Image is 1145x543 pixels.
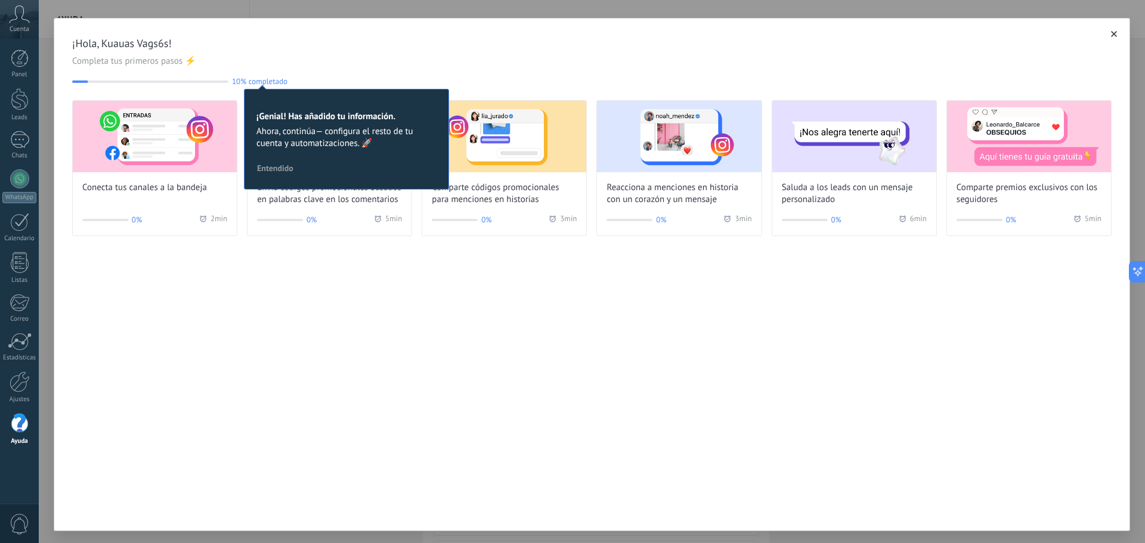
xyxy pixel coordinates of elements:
div: Chats [2,152,37,160]
div: Listas [2,277,37,284]
span: Reacciona a menciones en historia con un corazón y un mensaje [606,182,751,206]
div: Ayuda [2,437,37,445]
span: 0% [831,214,841,226]
span: 3 min [560,214,577,226]
span: Saluda a los leads con un mensaje personalizado [782,182,927,206]
span: 5 min [1085,214,1101,226]
div: Panel [2,71,37,79]
span: 5 min [385,214,402,226]
span: 6 min [910,214,927,226]
span: 0% [481,214,491,226]
span: Envía códigos promocionales basados en palabras clave en los comentarios [257,182,402,206]
span: 2 min [211,214,227,226]
img: React to story mentions with a heart and personalized message [597,101,761,172]
span: 10% completado [232,77,287,86]
span: Comparte premios exclusivos con los seguidores [957,182,1101,206]
span: Entendido [257,164,293,172]
img: Greet leads with a custom message (Wizard onboarding modal) [772,101,936,172]
span: 0% [132,214,142,226]
img: Share exclusive rewards with followers [947,101,1111,172]
button: Entendido [252,159,299,177]
div: Correo [2,315,37,323]
span: Conecta tus canales a la bandeja [82,182,207,194]
img: Share promo codes for story mentions [422,101,586,172]
h2: ¡Genial! Has añadido tu información. [256,111,437,122]
span: 0% [1006,214,1016,226]
span: 0% [307,214,317,226]
div: WhatsApp [2,192,36,203]
span: Ahora, continúa— configura el resto de tu cuenta y automatizaciones. 🚀 [256,126,437,150]
div: Leads [2,114,37,122]
img: Connect your channels to the inbox [73,101,237,172]
span: Comparte códigos promocionales para menciones en historias [432,182,577,206]
span: Completa tus primeros pasos ⚡ [72,55,1112,67]
div: Ajustes [2,396,37,404]
span: 3 min [735,214,751,226]
span: Cuenta [10,26,29,33]
div: Estadísticas [2,354,37,362]
span: ¡Hola, Kuauas Vags6s! [72,36,1112,51]
span: 0% [656,214,666,226]
div: Calendario [2,235,37,243]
